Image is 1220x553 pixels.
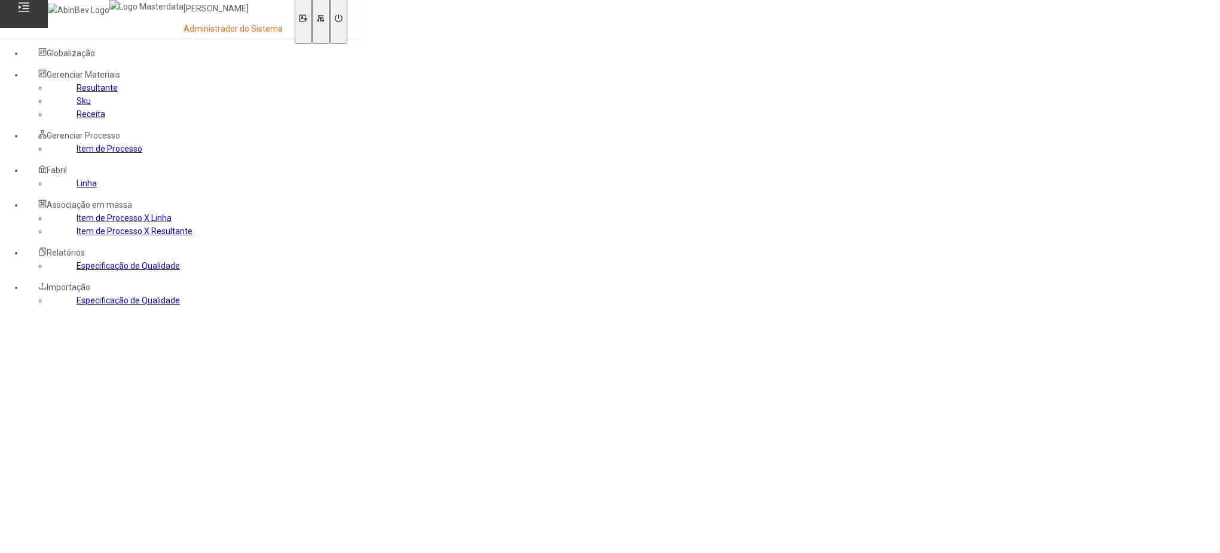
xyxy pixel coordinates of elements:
[184,3,283,15] p: [PERSON_NAME]
[77,144,142,153] a: Item de Processo
[77,226,192,236] a: Item de Processo X Resultante
[47,248,85,257] span: Relatórios
[184,23,283,35] p: Administrador do Sistema
[77,213,172,223] a: Item de Processo X Linha
[47,165,67,175] span: Fabril
[47,48,95,58] span: Globalização
[47,70,120,79] span: Gerenciar Materiais
[47,131,120,140] span: Gerenciar Processo
[77,109,105,119] a: Receita
[77,179,97,188] a: Linha
[47,200,132,210] span: Associação em massa
[77,296,180,305] a: Especificação de Qualidade
[47,282,90,292] span: Importação
[77,96,91,106] a: Sku
[77,261,180,271] a: Especificação de Qualidade
[77,83,118,93] a: Resultante
[48,4,109,17] img: AbInBev Logo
